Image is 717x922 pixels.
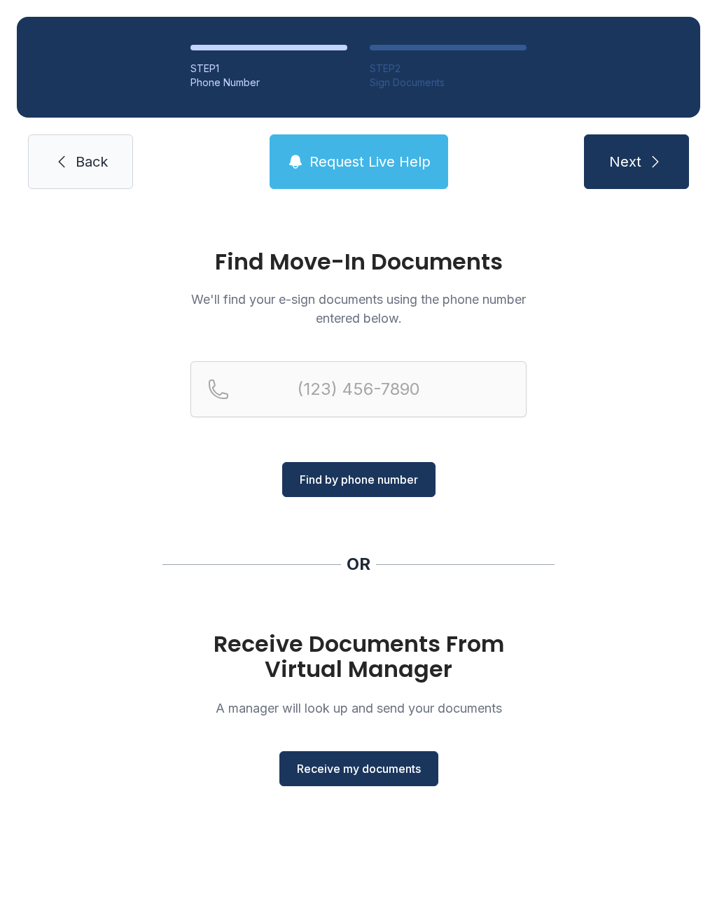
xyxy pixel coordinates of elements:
h1: Find Move-In Documents [190,251,527,273]
span: Next [609,152,641,172]
div: OR [347,553,370,575]
span: Request Live Help [309,152,431,172]
h1: Receive Documents From Virtual Manager [190,631,527,682]
span: Receive my documents [297,760,421,777]
span: Find by phone number [300,471,418,488]
p: A manager will look up and send your documents [190,699,527,718]
div: Phone Number [190,76,347,90]
div: Sign Documents [370,76,527,90]
p: We'll find your e-sign documents using the phone number entered below. [190,290,527,328]
div: STEP 2 [370,62,527,76]
input: Reservation phone number [190,361,527,417]
span: Back [76,152,108,172]
div: STEP 1 [190,62,347,76]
